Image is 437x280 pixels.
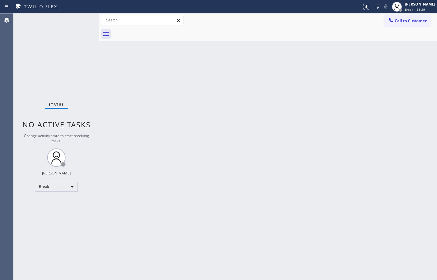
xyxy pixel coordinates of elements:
span: Call to Customer [395,18,427,24]
span: No active tasks [22,119,91,129]
div: [PERSON_NAME] [42,170,71,176]
button: Call to Customer [384,15,431,27]
div: [PERSON_NAME] [405,2,435,7]
span: Change activity state to start receiving tasks. [24,133,89,144]
button: Mute [382,2,390,11]
input: Search [101,15,183,25]
span: Break | 58:29 [405,7,425,12]
div: Break [35,182,78,192]
span: Status [49,102,64,106]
